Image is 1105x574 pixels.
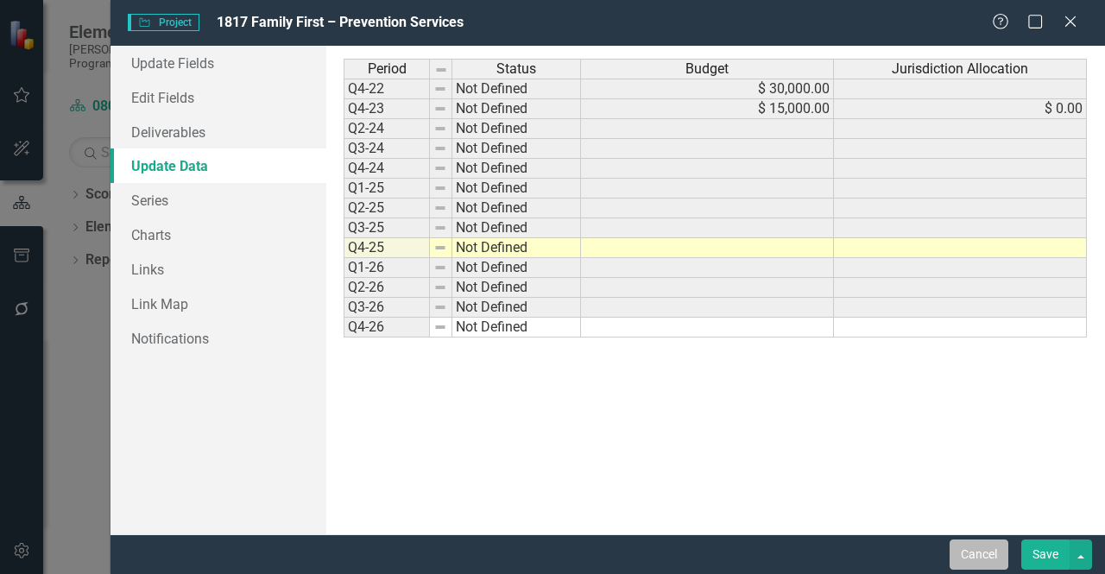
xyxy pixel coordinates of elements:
[110,115,326,149] a: Deliverables
[344,298,430,318] td: Q3-26
[452,298,581,318] td: Not Defined
[433,320,447,334] img: 8DAGhfEEPCf229AAAAAElFTkSuQmCC
[344,238,430,258] td: Q4-25
[685,61,729,77] span: Budget
[433,181,447,195] img: 8DAGhfEEPCf229AAAAAElFTkSuQmCC
[110,80,326,115] a: Edit Fields
[452,199,581,218] td: Not Defined
[344,199,430,218] td: Q2-25
[344,119,430,139] td: Q2-24
[452,79,581,99] td: Not Defined
[110,287,326,321] a: Link Map
[433,161,447,175] img: 8DAGhfEEPCf229AAAAAElFTkSuQmCC
[1021,539,1070,570] button: Save
[433,142,447,155] img: 8DAGhfEEPCf229AAAAAElFTkSuQmCC
[950,539,1008,570] button: Cancel
[433,221,447,235] img: 8DAGhfEEPCf229AAAAAElFTkSuQmCC
[433,241,447,255] img: 8DAGhfEEPCf229AAAAAElFTkSuQmCC
[452,238,581,258] td: Not Defined
[834,99,1087,119] td: $ 0.00
[452,258,581,278] td: Not Defined
[344,278,430,298] td: Q2-26
[344,318,430,337] td: Q4-26
[496,61,536,77] span: Status
[433,281,447,294] img: 8DAGhfEEPCf229AAAAAElFTkSuQmCC
[433,82,447,96] img: 8DAGhfEEPCf229AAAAAElFTkSuQmCC
[110,148,326,183] a: Update Data
[110,321,326,356] a: Notifications
[110,218,326,252] a: Charts
[452,179,581,199] td: Not Defined
[217,14,464,30] span: 1817 Family First – Prevention Services
[344,99,430,119] td: Q4-23
[110,46,326,80] a: Update Fields
[368,61,407,77] span: Period
[433,261,447,274] img: 8DAGhfEEPCf229AAAAAElFTkSuQmCC
[452,159,581,179] td: Not Defined
[433,300,447,314] img: 8DAGhfEEPCf229AAAAAElFTkSuQmCC
[452,318,581,337] td: Not Defined
[110,252,326,287] a: Links
[344,179,430,199] td: Q1-25
[344,258,430,278] td: Q1-26
[344,79,430,99] td: Q4-22
[433,102,447,116] img: 8DAGhfEEPCf229AAAAAElFTkSuQmCC
[344,139,430,159] td: Q3-24
[433,201,447,215] img: 8DAGhfEEPCf229AAAAAElFTkSuQmCC
[452,218,581,238] td: Not Defined
[581,99,834,119] td: $ 15,000.00
[433,122,447,136] img: 8DAGhfEEPCf229AAAAAElFTkSuQmCC
[452,99,581,119] td: Not Defined
[452,119,581,139] td: Not Defined
[344,159,430,179] td: Q4-24
[434,63,448,77] img: 8DAGhfEEPCf229AAAAAElFTkSuQmCC
[344,218,430,238] td: Q3-25
[452,278,581,298] td: Not Defined
[892,61,1028,77] span: Jurisdiction Allocation
[581,79,834,99] td: $ 30,000.00
[128,14,199,31] span: Project
[452,139,581,159] td: Not Defined
[110,183,326,218] a: Series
